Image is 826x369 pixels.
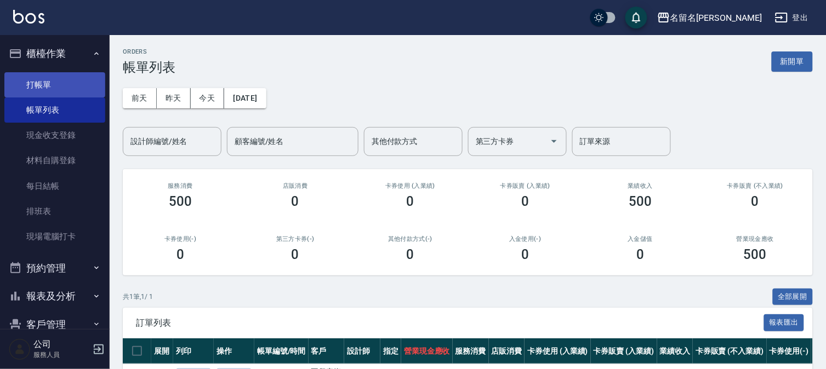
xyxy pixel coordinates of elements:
h2: 入金儲值 [596,235,685,243]
h3: 0 [292,194,299,209]
a: 打帳單 [4,72,105,97]
button: 全部展開 [773,289,813,305]
th: 展開 [151,338,173,364]
h3: 0 [176,247,184,262]
button: 名留名[PERSON_NAME] [653,7,766,29]
a: 現金收支登錄 [4,123,105,148]
h2: 卡券販賣 (不入業績) [711,182,800,189]
p: 服務人員 [33,350,89,360]
button: [DATE] [224,88,266,108]
h3: 0 [751,194,759,209]
h2: 卡券使用(-) [136,235,225,243]
a: 帳單列表 [4,97,105,123]
h2: 卡券使用 (入業績) [366,182,455,189]
h2: 卡券販賣 (入業績) [481,182,569,189]
h3: 500 [169,194,192,209]
h3: 0 [521,247,529,262]
button: 櫃檯作業 [4,39,105,68]
a: 報表匯出 [764,317,805,327]
h3: 0 [407,247,414,262]
button: save [625,7,647,28]
img: Person [9,338,31,360]
a: 現場電腦打卡 [4,224,105,249]
th: 設計師 [344,338,380,364]
th: 客戶 [309,338,345,364]
th: 卡券使用(-) [767,338,812,364]
button: 報表匯出 [764,314,805,331]
th: 店販消費 [489,338,525,364]
button: 今天 [191,88,225,108]
img: Logo [13,10,44,24]
h3: 500 [629,194,652,209]
h3: 0 [407,194,414,209]
th: 服務消費 [453,338,489,364]
h2: 其他付款方式(-) [366,235,455,243]
th: 卡券使用 (入業績) [525,338,591,364]
th: 業績收入 [657,338,693,364]
h3: 0 [292,247,299,262]
a: 新開單 [772,56,813,66]
a: 材料自購登錄 [4,148,105,173]
a: 排班表 [4,199,105,224]
th: 操作 [214,338,254,364]
button: 報表及分析 [4,282,105,310]
th: 卡券販賣 (不入業績) [693,338,766,364]
p: 共 1 筆, 1 / 1 [123,292,153,302]
h5: 公司 [33,339,89,350]
h3: 帳單列表 [123,60,175,75]
th: 列印 [173,338,214,364]
th: 指定 [380,338,401,364]
button: 登出 [771,8,813,28]
button: 新開單 [772,51,813,72]
h3: 0 [521,194,529,209]
div: 名留名[PERSON_NAME] [670,11,762,25]
button: 昨天 [157,88,191,108]
h3: 500 [744,247,767,262]
h2: 營業現金應收 [711,235,800,243]
h2: 業績收入 [596,182,685,189]
a: 每日結帳 [4,174,105,199]
h3: 服務消費 [136,182,225,189]
th: 卡券販賣 (入業績) [591,338,657,364]
h3: 0 [636,247,644,262]
h2: 入金使用(-) [481,235,569,243]
button: Open [545,132,563,150]
button: 預約管理 [4,254,105,282]
th: 營業現金應收 [401,338,453,364]
button: 前天 [123,88,157,108]
h2: ORDERS [123,48,175,55]
th: 帳單編號/時間 [254,338,309,364]
span: 訂單列表 [136,318,764,328]
button: 客戶管理 [4,310,105,339]
h2: 店販消費 [251,182,340,189]
h2: 第三方卡券(-) [251,235,340,243]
